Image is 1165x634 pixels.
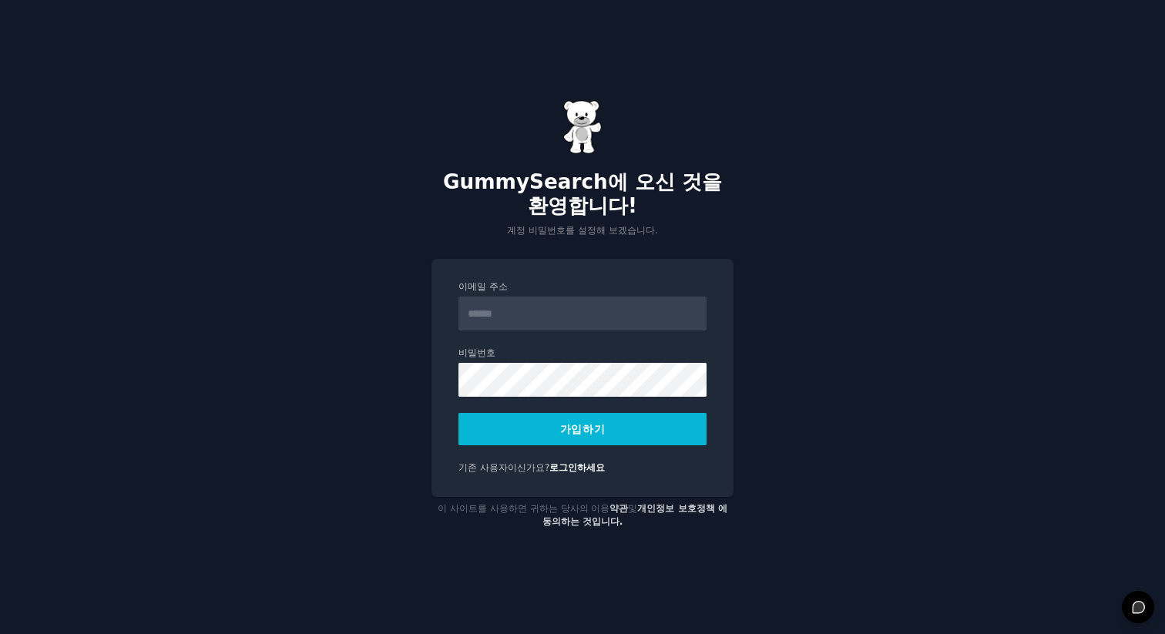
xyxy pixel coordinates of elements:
font: GummySearch에 오신 것을 환영합니다! [443,170,722,218]
font: 계정 비밀번호를 설정해 보겠습니다. [507,225,658,236]
font: 가입하기 [560,423,606,435]
a: 약관 [609,503,628,514]
font: 기존 사용자이신가요? [458,462,549,473]
button: 가입하기 [458,413,707,445]
a: 로그인하세요 [549,462,605,473]
font: 이 사이트를 사용하면 귀하는 당사의 이용 [438,503,609,514]
img: 곰젤리 [563,100,602,154]
font: 비밀번호 [458,347,495,358]
font: 이메일 주소 [458,281,508,292]
font: 및 [628,503,637,514]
